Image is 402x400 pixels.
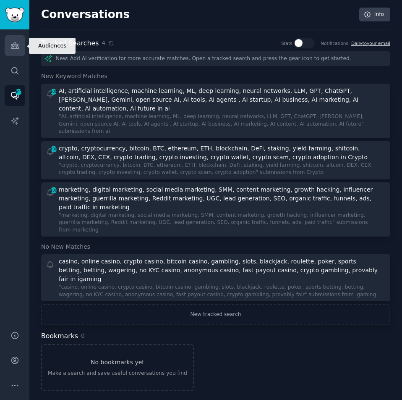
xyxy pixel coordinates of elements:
div: AI, artificial intelligence, machine learning, ML, deep learning, neural networks, LLM, GPT, Chat... [59,87,379,113]
a: New tracked search [41,304,390,325]
div: Make a search and save useful conversations you find [48,370,187,377]
div: Stats [281,40,292,46]
span: 100 [50,146,57,152]
div: crypto, cryptocurrency, bitcoin, BTC, ethereum, ETH, blockchain, DeFi, staking, yield farming, sh... [59,144,379,162]
h2: Bookmarks [41,331,78,342]
div: marketing, digital marketing, social media marketing, SMM, content marketing, growth hacking, inf... [59,185,379,212]
div: "AI, artificial intelligence, machine learning, ML, deep learning, neural networks, LLM, GPT, Cha... [59,113,380,135]
span: No New Matches [41,242,90,251]
div: Notifications [321,40,348,46]
a: 100crypto, cryptocurrency, bitcoin, BTC, ethereum, ETH, blockchain, DeFi, staking, yield farming,... [41,141,390,179]
span: 0 [81,332,85,339]
a: 100marketing, digital marketing, social media marketing, SMM, content marketing, growth hacking, ... [41,182,390,237]
span: 100 [50,187,57,193]
span: 4 [102,39,105,47]
a: casino, online casino, crypto casino, bitcoin casino, gambling, slots, blackjack, roulette, poker... [41,254,390,301]
a: 100AI, artificial intelligence, machine learning, ML, deep learning, neural networks, LLM, GPT, C... [41,84,390,138]
span: New Keyword Matches [41,72,107,81]
div: "marketing, digital marketing, social media marketing, SMM, content marketing, growth hacking, in... [59,212,380,234]
span: 100 [50,89,57,95]
img: GummySearch logo [5,8,24,22]
a: No bookmarks yetMake a search and save useful conversations you find [41,344,194,391]
div: New: Add AI verification for more accurate matches. Open a tracked search and press the gear icon... [41,51,390,66]
h3: No bookmarks yet [91,358,144,367]
div: "casino, online casino, crypto casino, bitcoin casino, gambling, slots, blackjack, roulette, poke... [59,284,380,298]
div: "crypto, cryptocurrency, bitcoin, BTC, ethereum, ETH, blockchain, DeFi, staking, yield farming, s... [59,162,380,176]
span: 300 [15,89,22,95]
h2: Tracked Searches [41,38,99,49]
div: casino, online casino, crypto casino, bitcoin casino, gambling, slots, blackjack, roulette, poker... [59,257,379,284]
a: Dailytoyour email [351,41,390,46]
a: 300 [5,85,25,106]
h2: Conversations [41,8,130,21]
a: Info [359,8,390,22]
